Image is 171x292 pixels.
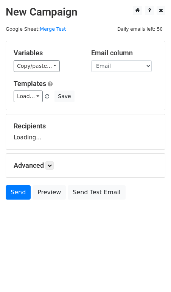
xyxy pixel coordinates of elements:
h2: New Campaign [6,6,165,19]
button: Save [54,91,74,102]
span: Daily emails left: 50 [115,25,165,33]
a: Templates [14,80,46,87]
a: Load... [14,91,43,102]
h5: Recipients [14,122,157,130]
a: Merge Test [40,26,66,32]
a: Preview [33,185,66,200]
div: Loading... [14,122,157,142]
h5: Advanced [14,161,157,170]
h5: Variables [14,49,80,57]
a: Send Test Email [68,185,125,200]
a: Copy/paste... [14,60,60,72]
small: Google Sheet: [6,26,66,32]
a: Send [6,185,31,200]
h5: Email column [91,49,157,57]
a: Daily emails left: 50 [115,26,165,32]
